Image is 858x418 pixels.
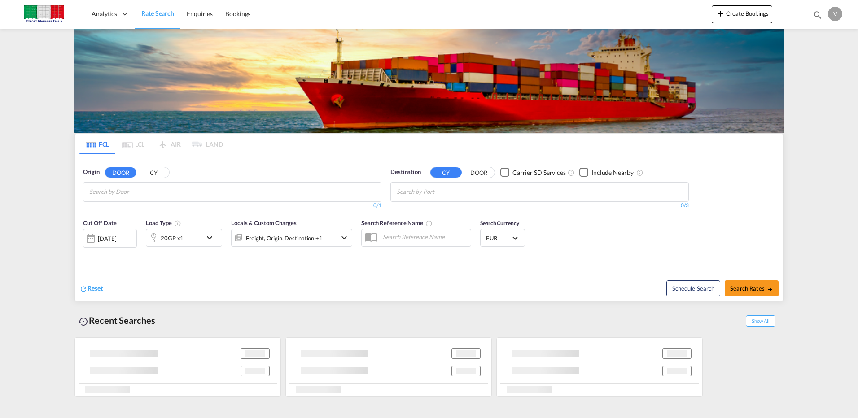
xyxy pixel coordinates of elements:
div: 20GP x1 [161,232,184,244]
md-icon: icon-chevron-down [339,232,350,243]
img: 51022700b14f11efa3148557e262d94e.jpg [13,4,74,24]
md-icon: icon-backup-restore [78,316,89,327]
span: Cut Off Date [83,219,117,226]
md-icon: Unchecked: Ignores neighbouring ports when fetching rates.Checked : Includes neighbouring ports w... [636,169,643,176]
div: V [828,7,842,21]
div: OriginDOOR CY Chips container with autocompletion. Enter the text area, type text to search, and ... [75,154,783,301]
div: icon-magnify [813,10,823,23]
span: Locals & Custom Charges [231,219,297,226]
md-icon: Your search will be saved by the below given name [425,220,433,227]
md-icon: icon-chevron-down [204,232,219,243]
span: Origin [83,168,99,177]
span: Reset [88,284,103,292]
span: Analytics [92,9,117,18]
div: [DATE] [83,229,137,248]
div: 0/3 [390,202,689,209]
div: icon-refreshReset [79,284,103,294]
span: Rate Search [141,9,174,17]
md-select: Select Currency: € EUREuro [485,231,520,244]
md-icon: icon-magnify [813,10,823,20]
div: 20GP x1icon-chevron-down [146,229,222,247]
span: Load Type [146,219,181,226]
span: Bookings [225,10,250,17]
md-icon: icon-plus 400-fg [715,8,726,19]
div: Carrier SD Services [512,168,566,177]
span: Search Reference Name [361,219,433,226]
span: EUR [486,234,511,242]
md-icon: icon-refresh [79,285,88,293]
span: Search Currency [480,220,519,226]
span: Search Rates [730,285,773,292]
md-icon: icon-information-outline [174,220,181,227]
button: DOOR [463,167,495,178]
md-checkbox: Checkbox No Ink [500,168,566,177]
span: Show All [746,315,775,327]
button: CY [138,167,169,178]
div: Freight Origin Destination Factory Stuffingicon-chevron-down [231,229,352,247]
md-chips-wrap: Chips container with autocompletion. Enter the text area, type text to search, and then use the u... [88,183,178,199]
div: Include Nearby [591,168,634,177]
button: DOOR [105,167,136,178]
button: icon-plus 400-fgCreate Bookings [712,5,772,23]
div: 0/1 [83,202,381,209]
button: CY [430,167,462,178]
img: LCL+%26+FCL+BACKGROUND.png [74,29,784,133]
md-tab-item: FCL [79,134,115,154]
span: Enquiries [187,10,213,17]
md-checkbox: Checkbox No Ink [579,168,634,177]
div: Freight Origin Destination Factory Stuffing [246,232,323,244]
md-icon: Unchecked: Search for CY (Container Yard) services for all selected carriers.Checked : Search for... [568,169,575,176]
input: Search Reference Name [378,230,471,244]
button: Search Ratesicon-arrow-right [725,280,779,296]
div: Recent Searches [74,310,159,331]
md-pagination-wrapper: Use the left and right arrow keys to navigate between tabs [79,134,223,154]
input: Search by Door [89,185,175,199]
md-icon: icon-arrow-right [767,286,773,292]
md-chips-wrap: Chips container with autocompletion. Enter the text area, type text to search, and then use the u... [395,183,486,199]
span: Destination [390,168,421,177]
input: Chips input. [397,185,482,199]
button: Note: By default Schedule search will only considerorigin ports, destination ports and cut off da... [666,280,720,296]
div: [DATE] [98,235,116,243]
md-datepicker: Select [83,247,90,259]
